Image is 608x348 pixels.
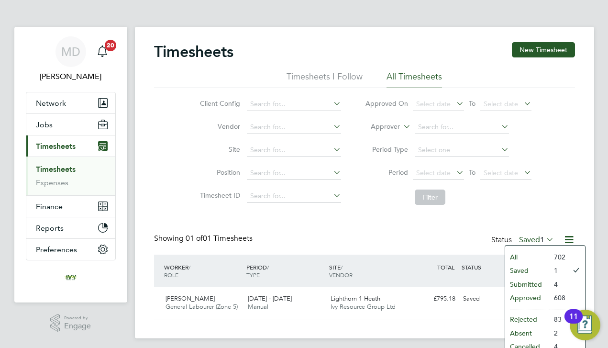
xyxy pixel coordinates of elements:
input: Search for... [247,144,341,157]
div: PERIOD [244,258,327,283]
button: Finance [26,196,115,217]
div: Showing [154,234,254,244]
li: Approved [505,291,549,304]
span: / [188,263,190,271]
span: [PERSON_NAME] [166,294,215,303]
span: Jobs [36,120,53,129]
li: Rejected [505,313,549,326]
span: General Labourer (Zone 5) [166,303,238,311]
div: £795.18 [409,291,459,307]
span: Powered by [64,314,91,322]
li: All [505,250,549,264]
span: Select date [484,168,518,177]
div: 11 [569,316,578,329]
div: WORKER [162,258,244,283]
button: Jobs [26,114,115,135]
span: Reports [36,224,64,233]
button: Preferences [26,239,115,260]
label: Client Config [197,99,240,108]
label: Timesheet ID [197,191,240,200]
span: Ivy Resource Group Ltd [331,303,396,311]
button: Open Resource Center, 11 new notifications [570,310,600,340]
span: TYPE [246,271,260,279]
span: Engage [64,322,91,330]
span: VENDOR [329,271,353,279]
span: 01 Timesheets [186,234,253,243]
span: Finance [36,202,63,211]
li: 1 [549,264,565,277]
span: 20 [105,40,116,51]
span: 01 of [186,234,203,243]
span: / [267,263,269,271]
span: ROLE [164,271,178,279]
li: Saved [505,264,549,277]
a: Expenses [36,178,68,187]
li: 702 [549,250,565,264]
a: MD[PERSON_NAME] [26,36,116,82]
button: Filter [415,190,445,205]
span: Preferences [36,245,77,254]
span: Network [36,99,66,108]
div: Status [491,234,556,247]
div: SITE [327,258,409,283]
span: 1 [540,235,544,245]
span: TOTAL [437,263,454,271]
a: Go to home page [26,270,116,285]
input: Search for... [415,121,509,134]
span: / [341,263,343,271]
input: Search for... [247,190,341,203]
h2: Timesheets [154,42,233,61]
label: Approver [357,122,400,132]
span: Select date [416,168,451,177]
a: Powered byEngage [50,314,91,332]
li: 2 [549,326,565,340]
span: To [466,166,478,179]
span: Matt Dewhurst [26,71,116,82]
label: Vendor [197,122,240,131]
button: Network [26,92,115,113]
div: STATUS [459,258,509,276]
span: Manual [248,303,268,311]
span: MD [61,45,80,58]
a: 20 [93,36,112,67]
button: Reports [26,217,115,238]
input: Search for... [247,167,341,180]
li: 83 [549,313,565,326]
label: Period Type [365,145,408,154]
a: Timesheets [36,165,76,174]
li: Absent [505,326,549,340]
span: Select date [416,100,451,108]
button: Timesheets [26,135,115,157]
li: Timesheets I Follow [287,71,363,88]
label: Approved On [365,99,408,108]
span: [DATE] - [DATE] [248,294,292,303]
input: Select one [415,144,509,157]
input: Search for... [247,121,341,134]
nav: Main navigation [14,27,127,303]
span: Select date [484,100,518,108]
div: Saved [459,291,509,307]
label: Period [365,168,408,177]
span: Lighthorn 1 Heath [331,294,380,303]
label: Site [197,145,240,154]
span: Timesheets [36,142,76,151]
li: 4 [549,278,565,291]
li: 608 [549,291,565,304]
label: Saved [519,235,554,245]
input: Search for... [247,98,341,111]
label: Position [197,168,240,177]
img: ivyresourcegroup-logo-retina.png [63,270,78,285]
li: Submitted [505,278,549,291]
span: To [466,97,478,110]
div: Timesheets [26,157,115,195]
button: New Timesheet [512,42,575,57]
li: All Timesheets [387,71,442,88]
